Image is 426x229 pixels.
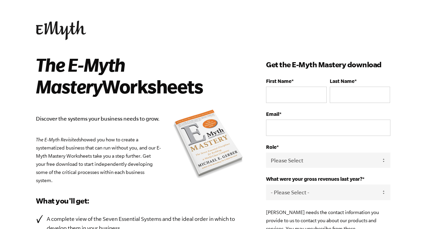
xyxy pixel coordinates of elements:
span: First Name [266,78,291,84]
h3: What you'll get: [36,195,246,206]
span: Email [266,111,279,117]
span: Role [266,144,277,150]
img: EMyth [36,21,86,40]
span: What were your gross revenues last year? [266,176,362,182]
p: Discover the systems your business needs to grow. [36,114,246,123]
h3: Get the E-Myth Mastery download [266,59,390,70]
iframe: Chat Widget [392,196,426,229]
span: Last Name [330,78,354,84]
h2: Worksheets [36,54,236,97]
p: showed you how to create a systematized business that can run without you, and our E-Myth Mastery... [36,136,246,184]
i: The E-Myth Mastery [36,54,125,97]
em: The E-Myth Revisited [36,137,79,142]
img: emyth mastery book summary [171,108,246,181]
